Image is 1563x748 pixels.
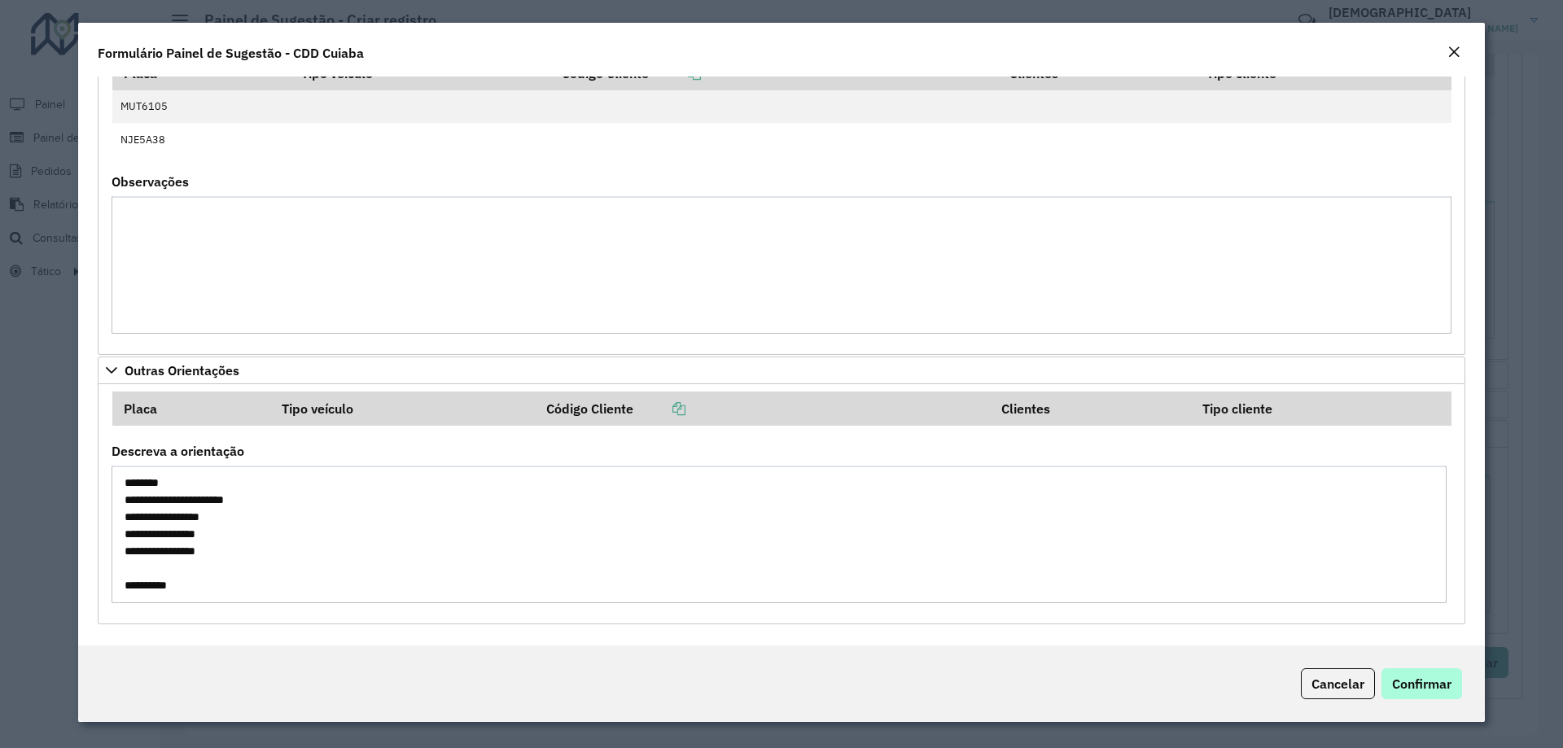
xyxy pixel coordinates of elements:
span: Cancelar [1311,676,1364,692]
th: Tipo veículo [270,391,535,426]
th: Código Cliente [535,391,990,426]
div: Outras Orientações [98,384,1465,625]
button: Cancelar [1301,668,1375,699]
th: Placa [112,391,270,426]
em: Fechar [1447,46,1460,59]
th: Tipo cliente [1191,391,1451,426]
td: NJE5A38 [112,123,291,155]
td: MUT6105 [112,90,291,123]
button: Close [1443,42,1465,63]
label: Descreva a orientação [112,441,244,461]
th: Clientes [991,391,1191,426]
span: Confirmar [1392,676,1451,692]
label: Observações [112,172,189,191]
button: Confirmar [1381,668,1462,699]
h4: Formulário Painel de Sugestão - CDD Cuiaba [98,43,364,63]
a: Outras Orientações [98,357,1465,384]
a: Copiar [633,400,685,417]
span: Outras Orientações [125,364,239,377]
div: Rota Noturna/Vespertina [98,49,1465,355]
